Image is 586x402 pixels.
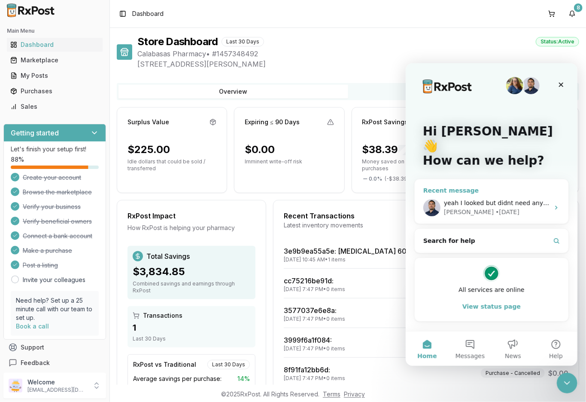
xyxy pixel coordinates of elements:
div: Combined savings and earnings through RxPost [133,280,250,294]
div: 8 [574,3,583,12]
a: My Posts [7,68,103,83]
div: [DATE] 7:47 PM • 0 items [284,375,345,382]
span: Verify beneficial owners [23,217,92,226]
a: 3e9b9ea55a5e: [MEDICAL_DATA] 60 MG CPDR [284,247,440,255]
iframe: Intercom live chat [406,63,577,366]
button: Overview [118,85,348,98]
div: [DATE] 10:45 AM • 1 items [284,256,440,263]
a: Purchases [7,83,103,99]
div: Surplus Value [128,118,169,126]
div: [DATE] 7:47 PM • 0 items [284,345,345,352]
h3: Getting started [11,128,59,138]
p: Need help? Set up a 25 minute call with our team to set up. [16,296,94,322]
button: 8 [565,7,579,21]
div: Last 30 Days [207,360,250,369]
span: Create your account [23,173,81,182]
button: Dashboard [3,38,106,52]
div: My Posts [10,71,99,80]
span: [STREET_ADDRESS][PERSON_NAME] [137,59,579,69]
span: Verify your business [23,203,81,211]
div: RxPost Impact [128,211,255,221]
div: $225.00 [128,143,170,157]
nav: breadcrumb [132,9,164,18]
div: RxPost Savings [362,118,408,126]
img: RxPost Logo [3,3,58,17]
div: Recent Transactions [284,211,568,221]
span: Transactions [143,311,182,320]
div: How RxPost is helping your pharmacy [128,224,255,232]
span: Connect a bank account [23,232,92,240]
iframe: Intercom live chat [557,373,577,393]
div: Dashboard [10,40,99,49]
span: Make a purchase [23,246,72,255]
button: My Posts [3,69,106,83]
img: User avatar [9,379,22,393]
span: Average savings per purchase: [133,374,222,383]
p: Let's finish your setup first! [11,145,99,153]
button: Marketplace [3,53,106,67]
span: 14 % [237,374,250,383]
div: Purchases [10,87,99,95]
div: Sales [10,102,99,111]
span: ( - $38.39 ) vs. last month [385,175,444,182]
a: Terms [323,390,340,398]
span: Total Savings [146,251,190,261]
div: RxPost vs Traditional [133,360,196,369]
div: Last 30 Days [133,335,250,342]
div: Purchase - Cancelled [481,368,545,378]
a: Sales [7,99,103,114]
a: Marketplace [7,52,103,68]
div: [DATE] 7:47 PM • 0 items [284,286,345,293]
div: Marketplace [10,56,99,64]
span: Browse the marketplace [23,188,92,196]
h1: Store Dashboard [137,35,218,49]
p: Welcome [27,378,87,387]
div: $38.39 [362,143,433,157]
a: Dashboard [7,37,103,52]
a: 3999f6a1f084: [284,336,332,344]
span: $0.00 [548,368,568,378]
p: Money saved on RxPost purchases [362,158,451,172]
p: [EMAIL_ADDRESS][DOMAIN_NAME] [27,387,87,393]
div: $3,834.85 [133,265,250,279]
span: Post a listing [23,261,58,270]
span: Feedback [21,359,50,367]
div: 1 [133,322,250,334]
a: 8f91fa12bb6d: [284,365,330,374]
button: Transactions [348,85,578,98]
p: Idle dollars that could be sold / transferred [128,158,216,172]
button: Feedback [3,355,106,371]
a: Invite your colleagues [23,276,85,284]
span: Calabasas Pharmacy • # 1457348492 [137,49,579,59]
span: 0.0 % [369,175,383,182]
span: Dashboard [132,9,164,18]
div: Latest inventory movements [284,221,568,230]
h2: Main Menu [7,28,103,34]
div: [DATE] 7:47 PM • 0 items [284,316,345,322]
button: Sales [3,100,106,114]
div: Expiring ≤ 90 Days [245,118,300,126]
a: Book a call [16,322,49,330]
a: Privacy [344,390,365,398]
div: Status: Active [536,37,579,46]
